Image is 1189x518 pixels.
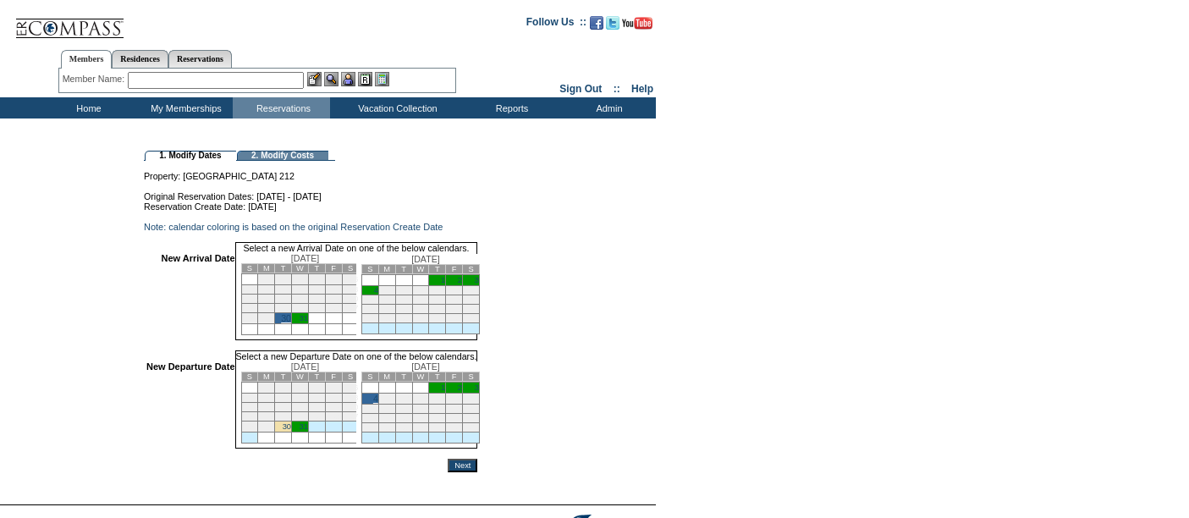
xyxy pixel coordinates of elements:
[292,285,309,295] td: 10
[378,265,395,274] td: M
[429,265,446,274] td: T
[275,285,292,295] td: 9
[275,304,292,313] td: 23
[307,72,322,86] img: b_edit.gif
[330,97,461,118] td: Vacation Collection
[145,151,236,161] td: 1. Modify Dates
[429,423,446,433] td: 29
[14,4,124,39] img: Compass Home
[258,372,275,382] td: M
[281,313,291,323] a: 30
[241,394,258,403] td: 7
[429,295,446,305] td: 15
[411,361,440,372] span: [DATE]
[292,274,309,285] td: 3
[308,412,325,422] td: 25
[144,222,477,232] td: Note: calendar coloring is based on the original Reservation Create Date
[258,264,275,273] td: M
[378,286,395,295] td: 5
[590,16,603,30] img: Become our fan on Facebook
[292,372,309,382] td: W
[275,295,292,304] td: 16
[606,16,619,30] img: Follow us on Twitter
[395,423,412,433] td: 27
[292,394,309,403] td: 10
[412,286,429,295] td: 7
[325,304,342,313] td: 26
[325,295,342,304] td: 19
[446,314,463,323] td: 30
[61,50,113,69] a: Members
[325,394,342,403] td: 12
[275,412,292,422] td: 23
[559,83,602,95] a: Sign Out
[395,394,412,405] td: 6
[283,422,291,431] a: 30
[375,72,389,86] img: b_calculator.gif
[308,274,325,285] td: 4
[378,394,395,405] td: 5
[341,72,355,86] img: Impersonate
[446,295,463,305] td: 16
[275,383,292,394] td: 2
[475,276,479,284] a: 3
[412,372,429,382] td: W
[463,394,480,405] td: 10
[429,405,446,414] td: 15
[446,394,463,405] td: 9
[361,305,378,314] td: 18
[241,403,258,412] td: 14
[526,14,586,35] td: Follow Us ::
[378,314,395,323] td: 26
[300,422,308,431] a: 31
[412,423,429,433] td: 28
[63,72,128,86] div: Member Name:
[258,304,275,313] td: 22
[235,242,478,253] td: Select a new Arrival Date on one of the below calendars.
[308,285,325,295] td: 11
[325,264,342,273] td: F
[463,295,480,305] td: 17
[308,304,325,313] td: 25
[300,314,308,322] a: 31
[112,50,168,68] a: Residences
[458,276,462,284] a: 2
[378,305,395,314] td: 19
[411,254,440,264] span: [DATE]
[258,403,275,412] td: 15
[146,361,235,449] td: New Departure Date
[275,394,292,403] td: 9
[258,422,275,433] td: 29
[412,265,429,274] td: W
[342,304,359,313] td: 27
[324,72,339,86] img: View
[168,50,232,68] a: Reservations
[258,274,275,285] td: 1
[241,295,258,304] td: 14
[342,394,359,403] td: 13
[429,314,446,323] td: 29
[144,201,477,212] td: Reservation Create Date: [DATE]
[342,372,359,382] td: S
[378,405,395,414] td: 12
[361,405,378,414] td: 11
[144,161,477,181] td: Property: [GEOGRAPHIC_DATA] 212
[395,295,412,305] td: 13
[463,265,480,274] td: S
[342,403,359,412] td: 20
[325,285,342,295] td: 12
[631,83,653,95] a: Help
[412,405,429,414] td: 14
[361,265,378,274] td: S
[446,423,463,433] td: 30
[358,72,372,86] img: Reservations
[275,264,292,273] td: T
[463,286,480,295] td: 10
[606,21,619,31] a: Follow us on Twitter
[614,83,620,95] span: ::
[258,285,275,295] td: 8
[378,372,395,382] td: M
[308,394,325,403] td: 11
[374,286,378,295] a: 4
[412,305,429,314] td: 21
